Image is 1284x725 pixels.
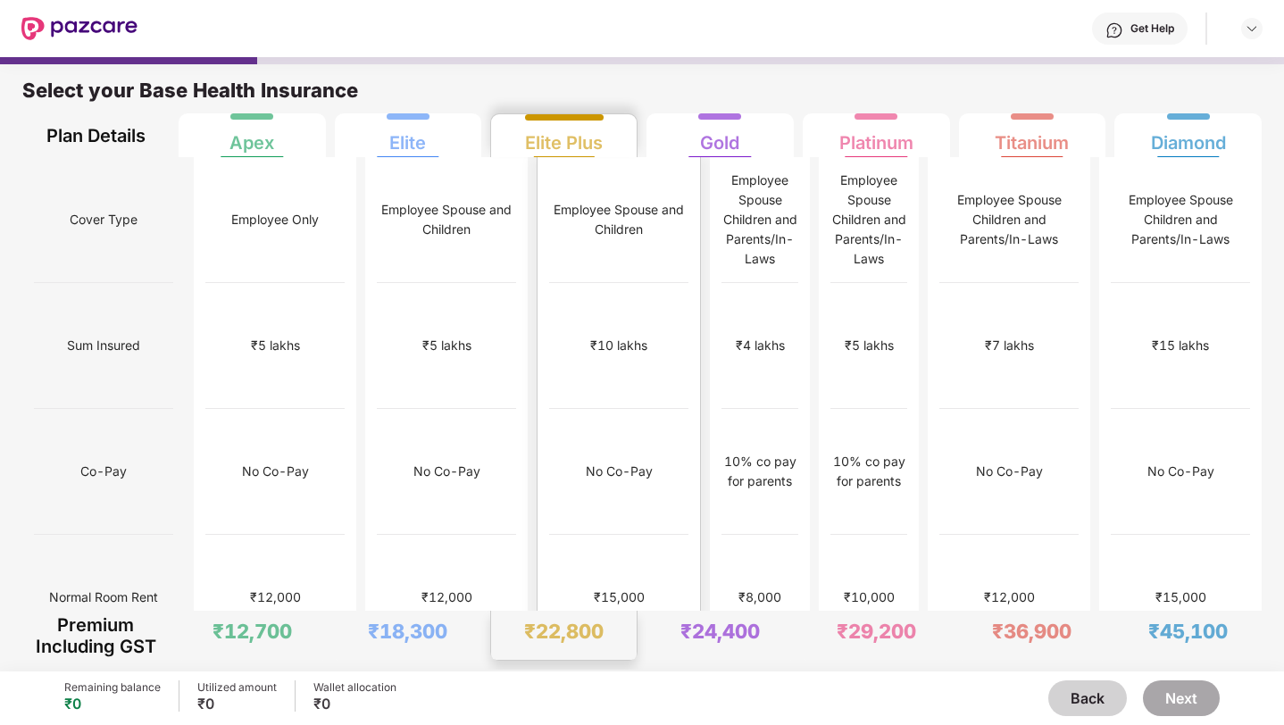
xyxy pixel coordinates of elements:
[368,619,447,644] div: ₹18,300
[1151,118,1226,154] div: Diamond
[197,680,277,695] div: Utilized amount
[49,580,158,614] span: Normal Room Rent
[67,329,140,362] span: Sum Insured
[976,462,1043,481] div: No Co-Pay
[985,336,1034,355] div: ₹7 lakhs
[413,462,480,481] div: No Co-Pay
[1155,587,1206,607] div: ₹15,000
[992,619,1071,644] div: ₹36,900
[22,78,1262,113] div: Select your Base Health Insurance
[1130,21,1174,36] div: Get Help
[1245,21,1259,36] img: svg+xml;base64,PHN2ZyBpZD0iRHJvcGRvd24tMzJ4MzIiIHhtbG5zPSJodHRwOi8vd3d3LnczLm9yZy8yMDAwL3N2ZyIgd2...
[80,454,127,488] span: Co-Pay
[21,17,138,40] img: New Pazcare Logo
[251,336,300,355] div: ₹5 lakhs
[830,171,907,269] div: Employee Spouse Children and Parents/In-Laws
[64,695,161,712] div: ₹0
[377,200,516,239] div: Employee Spouse and Children
[721,452,798,491] div: 10% co pay for parents
[250,587,301,607] div: ₹12,000
[313,680,396,695] div: Wallet allocation
[738,587,781,607] div: ₹8,000
[586,462,653,481] div: No Co-Pay
[700,118,739,154] div: Gold
[422,336,471,355] div: ₹5 lakhs
[844,587,895,607] div: ₹10,000
[213,619,292,644] div: ₹12,700
[721,171,798,269] div: Employee Spouse Children and Parents/In-Laws
[70,203,138,237] span: Cover Type
[1143,680,1220,716] button: Next
[839,118,913,154] div: Platinum
[1048,680,1127,716] button: Back
[845,336,894,355] div: ₹5 lakhs
[525,118,603,154] div: Elite Plus
[984,587,1035,607] div: ₹12,000
[313,695,396,712] div: ₹0
[524,619,604,644] div: ₹22,800
[549,200,688,239] div: Employee Spouse and Children
[1147,462,1214,481] div: No Co-Pay
[64,680,161,695] div: Remaining balance
[34,611,158,661] div: Premium Including GST
[1111,190,1250,249] div: Employee Spouse Children and Parents/In-Laws
[590,336,647,355] div: ₹10 lakhs
[594,587,645,607] div: ₹15,000
[1152,336,1209,355] div: ₹15 lakhs
[34,113,158,157] div: Plan Details
[197,695,277,712] div: ₹0
[830,452,907,491] div: 10% co pay for parents
[680,619,760,644] div: ₹24,400
[421,587,472,607] div: ₹12,000
[995,118,1069,154] div: Titanium
[1105,21,1123,39] img: svg+xml;base64,PHN2ZyBpZD0iSGVscC0zMngzMiIgeG1sbnM9Imh0dHA6Ly93d3cudzMub3JnLzIwMDAvc3ZnIiB3aWR0aD...
[231,210,319,229] div: Employee Only
[229,118,274,154] div: Apex
[736,336,785,355] div: ₹4 lakhs
[389,118,426,154] div: Elite
[837,619,916,644] div: ₹29,200
[939,190,1079,249] div: Employee Spouse Children and Parents/In-Laws
[1148,619,1228,644] div: ₹45,100
[242,462,309,481] div: No Co-Pay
